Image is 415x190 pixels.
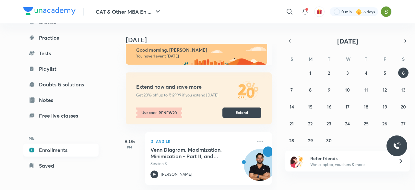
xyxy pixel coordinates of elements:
[401,120,406,127] abbr: September 27, 2025
[308,120,313,127] abbr: September 22, 2025
[346,56,350,62] abbr: Wednesday
[324,68,334,78] button: September 2, 2025
[398,68,409,78] button: September 6, 2025
[126,36,278,44] h4: [DATE]
[345,87,350,93] abbr: September 10, 2025
[305,84,315,95] button: September 8, 2025
[346,70,349,76] abbr: September 3, 2025
[393,142,401,150] img: ttu
[328,56,330,62] abbr: Tuesday
[398,84,409,95] button: September 13, 2025
[308,104,313,110] abbr: September 15, 2025
[150,161,252,167] p: Session 3
[383,104,387,110] abbr: September 19, 2025
[310,155,390,162] h6: Refer friends
[383,87,387,93] abbr: September 12, 2025
[361,118,371,129] button: September 25, 2025
[361,84,371,95] button: September 11, 2025
[290,56,293,62] abbr: Sunday
[136,93,235,98] p: Get 20% off up to ₹12999 if you extend [DATE]
[309,70,311,76] abbr: September 1, 2025
[342,118,353,129] button: September 24, 2025
[136,83,235,90] h5: Extend now and save more
[326,120,331,127] abbr: September 23, 2025
[150,146,231,159] h5: Venn Diagram, Maximization, Minimization - Part II, and Doubt Clearing
[361,68,371,78] button: September 4, 2025
[324,118,334,129] button: September 23, 2025
[23,94,99,107] a: Notes
[289,137,294,144] abbr: September 28, 2025
[402,70,405,76] abbr: September 6, 2025
[287,101,297,112] button: September 14, 2025
[382,120,387,127] abbr: September 26, 2025
[305,118,315,129] button: September 22, 2025
[136,47,261,53] h6: Good morning, [PERSON_NAME]
[384,56,386,62] abbr: Friday
[324,135,334,146] button: September 30, 2025
[380,84,390,95] button: September 12, 2025
[23,31,99,44] a: Practice
[342,84,353,95] button: September 10, 2025
[305,101,315,112] button: September 15, 2025
[244,153,275,184] img: Avatar
[222,108,261,118] button: Extend
[364,120,369,127] abbr: September 25, 2025
[365,70,367,76] abbr: September 4, 2025
[161,171,192,177] p: [PERSON_NAME]
[308,137,313,144] abbr: September 29, 2025
[345,104,350,110] abbr: September 17, 2025
[326,137,332,144] abbr: September 30, 2025
[316,9,322,15] img: avatar
[290,155,303,168] img: referral
[328,70,330,76] abbr: September 2, 2025
[310,162,390,168] p: Win a laptop, vouchers & more
[126,41,267,65] img: morning
[23,78,99,91] a: Doubts & solutions
[23,47,99,60] a: Tests
[23,109,99,122] a: Free live classes
[23,159,99,172] a: Saved
[235,78,261,104] img: Extend now and save more
[23,133,99,144] h6: ME
[324,101,334,112] button: September 16, 2025
[117,137,143,145] h5: 8:05
[365,56,367,62] abbr: Thursday
[337,37,358,45] span: [DATE]
[136,54,261,59] p: You have 1 event [DATE]
[136,108,182,118] p: Use code
[398,118,409,129] button: September 27, 2025
[23,144,99,157] a: Enrollments
[305,68,315,78] button: September 1, 2025
[158,110,177,116] strong: RENEW20
[290,87,293,93] abbr: September 7, 2025
[361,101,371,112] button: September 18, 2025
[309,56,313,62] abbr: Monday
[23,62,99,75] a: Playlist
[287,118,297,129] button: September 21, 2025
[384,70,386,76] abbr: September 5, 2025
[342,101,353,112] button: September 17, 2025
[381,6,392,17] img: Samridhi Vij
[290,120,294,127] abbr: September 21, 2025
[356,8,362,15] img: streak
[380,68,390,78] button: September 5, 2025
[402,56,405,62] abbr: Saturday
[305,135,315,146] button: September 29, 2025
[287,135,297,146] button: September 28, 2025
[328,87,330,93] abbr: September 9, 2025
[401,104,406,110] abbr: September 20, 2025
[23,7,76,17] a: Company Logo
[324,84,334,95] button: September 9, 2025
[117,145,143,149] p: PM
[150,137,252,145] p: DI and LR
[92,5,166,18] button: CAT & Other MBA En ...
[364,104,368,110] abbr: September 18, 2025
[342,68,353,78] button: September 3, 2025
[380,101,390,112] button: September 19, 2025
[294,36,401,45] button: [DATE]
[380,118,390,129] button: September 26, 2025
[314,6,325,17] button: avatar
[398,101,409,112] button: September 20, 2025
[364,87,368,93] abbr: September 11, 2025
[327,104,331,110] abbr: September 16, 2025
